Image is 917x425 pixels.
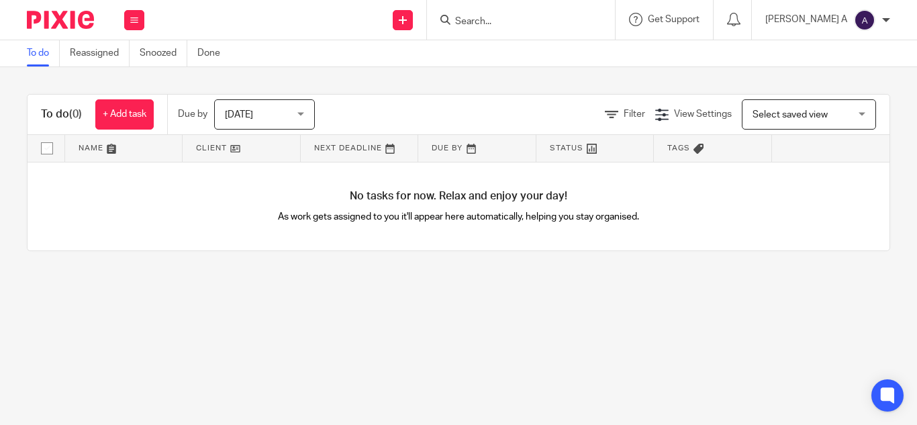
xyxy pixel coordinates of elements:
[178,107,207,121] p: Due by
[753,110,828,120] span: Select saved view
[454,16,575,28] input: Search
[27,11,94,29] img: Pixie
[27,40,60,66] a: To do
[140,40,187,66] a: Snoozed
[28,189,889,203] h4: No tasks for now. Relax and enjoy your day!
[854,9,875,31] img: svg%3E
[243,210,674,224] p: As work gets assigned to you it'll appear here automatically, helping you stay organised.
[70,40,130,66] a: Reassigned
[41,107,82,122] h1: To do
[674,109,732,119] span: View Settings
[624,109,645,119] span: Filter
[95,99,154,130] a: + Add task
[765,13,847,26] p: [PERSON_NAME] A
[197,40,230,66] a: Done
[667,144,690,152] span: Tags
[225,110,253,120] span: [DATE]
[648,15,699,24] span: Get Support
[69,109,82,120] span: (0)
